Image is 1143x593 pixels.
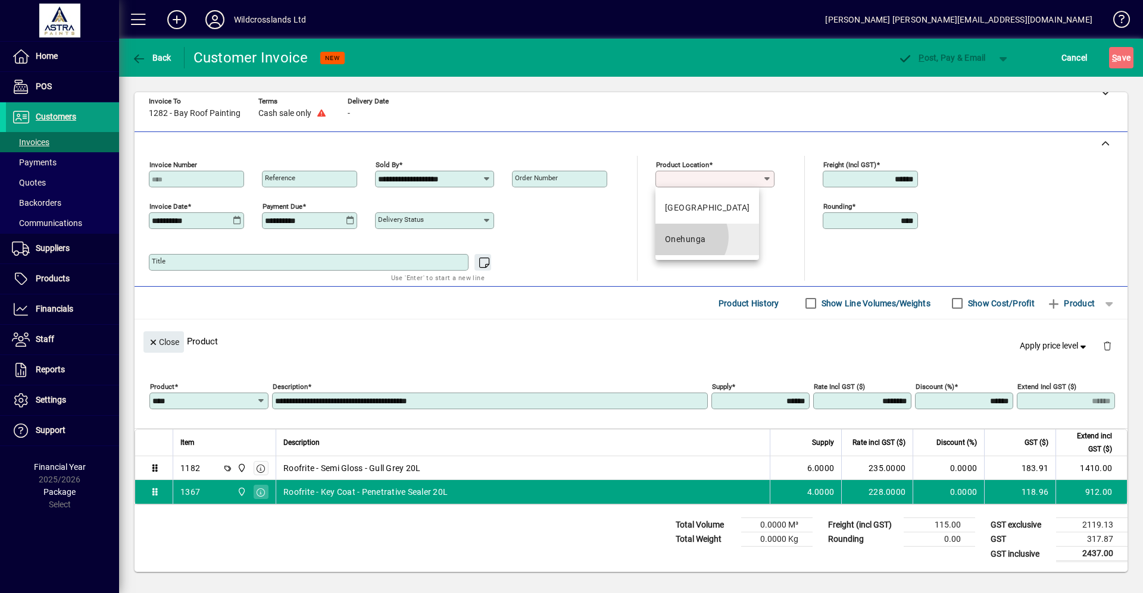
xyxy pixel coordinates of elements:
td: Total Volume [670,518,741,532]
span: - [348,109,350,118]
span: Close [148,332,179,352]
span: Supply [812,436,834,449]
td: 183.91 [984,456,1055,480]
span: Discount (%) [936,436,977,449]
div: [PERSON_NAME] [PERSON_NAME][EMAIL_ADDRESS][DOMAIN_NAME] [825,10,1092,29]
span: Product [1047,294,1095,313]
mat-option: Christchurch [655,192,759,224]
button: Apply price level [1015,335,1094,357]
span: Description [283,436,320,449]
span: Support [36,425,65,435]
a: Payments [6,152,119,172]
a: Suppliers [6,234,119,263]
span: Settings [36,395,66,404]
td: 118.96 [984,480,1055,504]
mat-label: Title [152,257,165,265]
a: Settings [6,385,119,415]
mat-label: Delivery status [378,215,424,224]
mat-label: Supply [712,382,732,391]
span: Financials [36,304,73,313]
span: Package [43,487,76,497]
div: 1367 [180,486,200,498]
mat-label: Description [273,382,308,391]
div: [GEOGRAPHIC_DATA] [665,202,749,214]
span: Communications [12,218,82,228]
span: Reports [36,365,65,374]
app-page-header-button: Delete [1093,340,1122,351]
td: 0.0000 M³ [741,518,813,532]
span: ost, Pay & Email [898,53,986,62]
span: Backorders [12,198,61,208]
span: Product History [719,294,779,313]
button: Add [158,9,196,30]
button: Close [143,331,184,353]
div: 235.0000 [849,462,905,474]
button: Back [129,47,174,68]
span: Financial Year [34,462,86,472]
a: Communications [6,213,119,233]
td: Total Weight [670,532,741,547]
label: Show Line Volumes/Weights [819,297,930,309]
a: Reports [6,355,119,385]
span: Customers [36,112,76,121]
span: S [1112,53,1117,62]
a: Products [6,264,119,294]
mat-label: Reference [265,174,295,182]
span: Cancel [1061,48,1088,67]
span: POS [36,81,52,91]
a: Financials [6,294,119,324]
button: Delete [1093,331,1122,360]
td: 115.00 [904,518,975,532]
div: Customer Invoice [193,48,308,67]
a: Home [6,42,119,71]
mat-label: Payment due [263,202,302,211]
td: GST [985,532,1056,547]
div: Onehunga [665,233,706,246]
button: Product [1041,293,1101,314]
button: Product History [714,293,784,314]
a: Knowledge Base [1104,2,1128,41]
span: Quotes [12,178,46,187]
span: Payments [12,158,57,167]
span: Back [132,53,171,62]
td: 0.0000 [913,480,984,504]
td: GST exclusive [985,518,1056,532]
td: 2437.00 [1056,547,1128,561]
span: 6.0000 [807,462,835,474]
mat-label: Extend incl GST ($) [1017,382,1076,391]
span: GST ($) [1025,436,1048,449]
td: 912.00 [1055,480,1127,504]
app-page-header-button: Close [140,336,187,347]
a: Backorders [6,193,119,213]
td: 2119.13 [1056,518,1128,532]
a: POS [6,72,119,102]
div: 228.0000 [849,486,905,498]
span: Rate incl GST ($) [852,436,905,449]
span: Apply price level [1020,340,1089,352]
mat-label: Invoice number [149,161,197,169]
span: 1282 - Bay Roof Painting [149,109,241,118]
td: 0.0000 Kg [741,532,813,547]
mat-label: Product [150,382,174,391]
span: Roofrite - Key Coat - Penetrative Sealer 20L [283,486,448,498]
button: Cancel [1058,47,1091,68]
mat-label: Discount (%) [916,382,954,391]
mat-hint: Use 'Enter' to start a new line [391,271,485,284]
mat-label: Invoice date [149,202,188,211]
span: Home [36,51,58,61]
mat-label: Freight (incl GST) [823,161,876,169]
a: Staff [6,325,119,354]
a: Invoices [6,132,119,152]
a: Quotes [6,172,119,193]
span: Invoices [12,137,49,147]
span: Staff [36,334,54,344]
button: Profile [196,9,234,30]
mat-label: Order number [515,174,558,182]
span: 4.0000 [807,486,835,498]
td: GST inclusive [985,547,1056,561]
span: Item [180,436,195,449]
app-page-header-button: Back [119,47,185,68]
span: ave [1112,48,1130,67]
span: Extend incl GST ($) [1063,429,1112,456]
div: Product [135,319,1128,363]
